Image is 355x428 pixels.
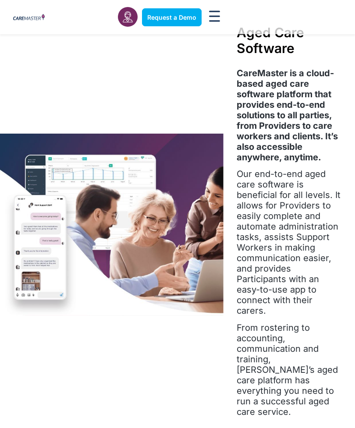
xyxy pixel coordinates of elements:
span: Request a Demo [147,14,196,21]
span: Our end-to-end aged care software is beneficial for all levels. It allows for Providers to easily... [237,169,341,316]
a: Request a Demo [142,8,202,26]
span: From rostering to accounting, communication and training, [PERSON_NAME]’s aged care platform has ... [237,322,338,417]
h1: Aged Care Software [237,25,342,56]
strong: CareMaster is a cloud-based aged care software platform that provides end-to-end solutions to all... [237,68,338,163]
img: CareMaster Logo [13,14,45,21]
div: Menu Toggle [206,8,223,27]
